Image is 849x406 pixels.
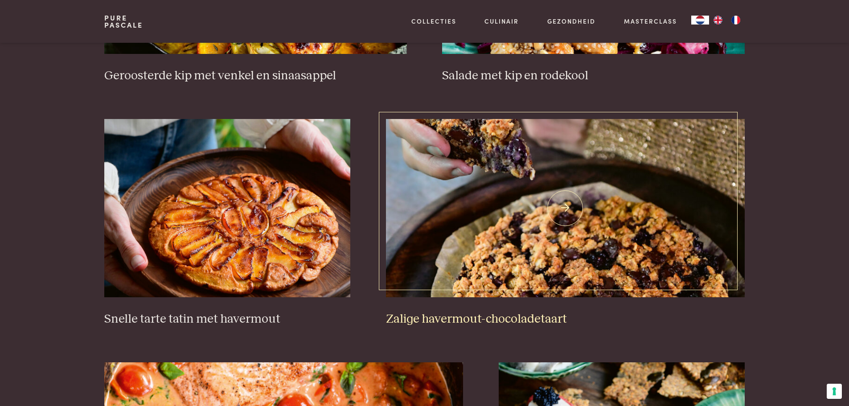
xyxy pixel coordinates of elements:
[691,16,709,25] a: NL
[411,16,456,26] a: Collecties
[709,16,727,25] a: EN
[691,16,709,25] div: Language
[624,16,677,26] a: Masterclass
[104,312,350,327] h3: Snelle tarte tatin met havermout
[104,119,350,327] a: Snelle tarte tatin met havermout Snelle tarte tatin met havermout
[484,16,519,26] a: Culinair
[104,119,350,297] img: Snelle tarte tatin met havermout
[547,16,595,26] a: Gezondheid
[691,16,745,25] aside: Language selected: Nederlands
[104,14,143,29] a: PurePascale
[709,16,745,25] ul: Language list
[827,384,842,399] button: Uw voorkeuren voor toestemming voor trackingtechnologieën
[727,16,745,25] a: FR
[104,68,406,84] h3: Geroosterde kip met venkel en sinaasappel
[442,68,744,84] h3: Salade met kip en rodekool
[386,119,745,297] img: Zalige havermout-chocoladetaart
[386,119,745,327] a: Zalige havermout-chocoladetaart Zalige havermout-chocoladetaart
[386,312,745,327] h3: Zalige havermout-chocoladetaart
